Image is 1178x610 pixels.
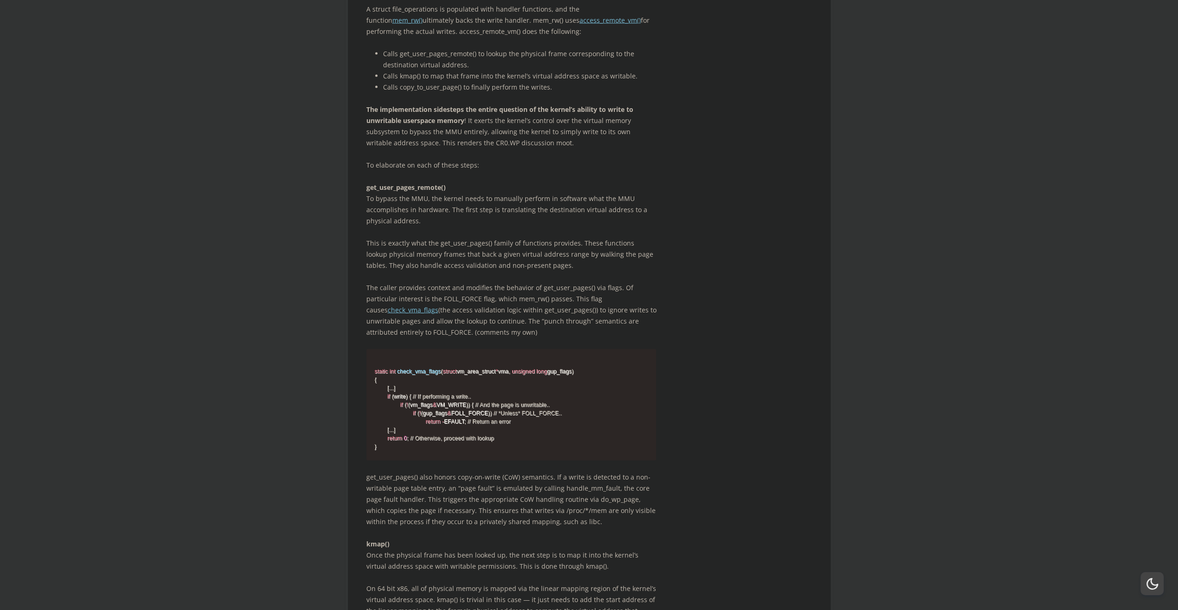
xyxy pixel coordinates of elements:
span: ; [464,418,466,425]
span: return [425,418,440,425]
p: ! It exerts the kernel’s control over the virtual memory subsystem to bypass the MMU entirely, al... [366,104,657,149]
span: . [389,427,390,433]
span: ; [407,435,408,441]
span: ) [490,410,492,416]
span: & [447,410,451,416]
li: Calls kmap() to map that frame into the kernel’s virtual address space as writable. [383,71,657,82]
p: A struct file_operations is populated with handler functions, and the function ultimately backs t... [366,4,657,37]
span: if [400,402,403,408]
strong: The implementation sidesteps the entire question of the kernel’s ability to write to unwritable u... [366,105,633,125]
strong: kmap() [366,539,390,548]
strong: get_user_pages_remote() [366,183,446,192]
span: ) [572,368,573,375]
span: // If performing a write.. [413,393,471,400]
span: // Otherwise, proceed with lookup [410,435,494,441]
span: long [536,368,547,375]
span: ) [468,402,470,408]
p: To bypass the MMU, the kernel needs to manually perform in software what the MMU accomplishes in ... [366,182,657,227]
p: get_user_pages() also honors copy-on-write (CoW) semantics. If a write is detected to a non-writa... [366,472,657,527]
span: ( [404,402,406,408]
span: if [413,410,416,416]
span: return [387,435,402,441]
span: . [389,385,390,391]
span: 0 [404,435,407,441]
span: [ [387,385,389,391]
span: ] [394,427,395,433]
span: static [375,368,388,375]
a: mem_rw() [392,16,423,25]
span: ( [392,393,394,400]
span: ( [408,402,410,408]
span: ( [421,410,423,416]
li: Calls copy_to_user_page() to finally perform the writes. [383,82,657,93]
span: ! [406,402,408,408]
p: To elaborate on each of these steps: [366,160,657,171]
a: access_remote_vm() [579,16,641,25]
span: // And the page is unwritable.. [475,402,550,408]
span: } [375,443,377,450]
span: unsigned [512,368,535,375]
span: . [390,385,392,391]
span: ) [406,393,408,400]
span: . [392,385,393,391]
p: Once the physical frame has been looked up, the next step is to map it into the kernel’s virtual ... [366,539,657,572]
span: // *Unless* FOLL_FORCE.. [494,410,562,416]
span: - [442,418,444,425]
span: int [390,368,396,375]
span: { [409,393,411,400]
code: vm_area_struct vma gup_flags write vm_flags VM_WRITE gup_flags FOLL_FORCE EFAULT [375,359,648,451]
span: // Return an error [468,418,511,425]
span: ) [466,402,468,408]
span: [ [387,427,389,433]
span: , [508,368,510,375]
span: ( [441,368,443,375]
span: ( [417,410,419,416]
span: { [375,376,377,383]
span: ] [394,385,395,391]
span: . [390,427,392,433]
span: & [433,402,436,408]
span: check_vma_flags [397,368,441,375]
a: check_vma_flags [388,305,438,314]
span: if [387,393,390,400]
span: ! [419,410,421,416]
span: { [471,402,473,408]
p: This is exactly what the get_user_pages() family of functions provides. These functions lookup ph... [366,238,657,338]
span: struct [443,368,456,375]
li: Calls get_user_pages_remote() to lookup the physical frame corresponding to the destination virtu... [383,48,657,71]
span: . [392,427,393,433]
span: ) [488,410,490,416]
